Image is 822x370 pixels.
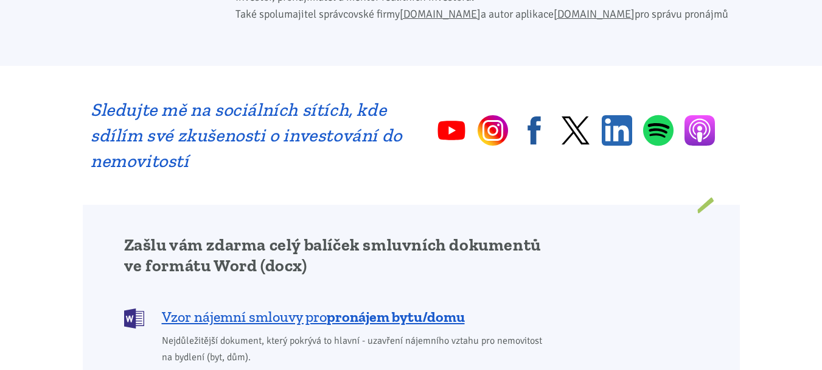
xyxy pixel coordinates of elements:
span: Nejdůležitější dokument, který pokrývá to hlavní - uzavření nájemního vztahu pro nemovitost na by... [162,333,551,366]
a: Facebook [519,115,549,146]
a: [DOMAIN_NAME] [554,7,635,21]
a: Instagram [478,115,508,146]
b: pronájem bytu/domu [327,308,465,326]
h2: Sledujte mě na sociálních sítích, kde sdílím své zkušenosti o investování do nemovitostí [91,97,403,174]
a: Twitter [560,115,591,146]
a: Spotify [643,115,674,146]
a: Apple Podcasts [684,115,715,146]
a: YouTube [436,115,467,146]
h2: Zašlu vám zdarma celý balíček smluvních dokumentů ve formátu Word (docx) [124,235,551,276]
a: [DOMAIN_NAME] [400,7,481,21]
a: Vzor nájemní smlouvy propronájem bytu/domu [124,307,551,327]
span: Vzor nájemní smlouvy pro [162,307,465,327]
img: DOCX (Word) [124,308,144,329]
a: Linkedin [602,115,632,146]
